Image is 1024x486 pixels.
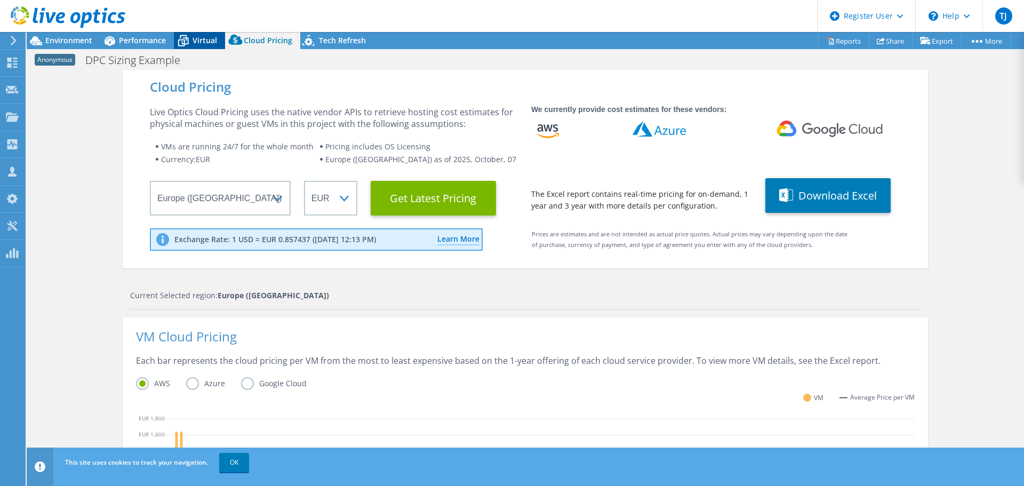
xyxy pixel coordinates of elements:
[136,331,915,355] div: VM Cloud Pricing
[929,11,938,21] svg: \n
[150,81,901,93] div: Cloud Pricing
[319,35,366,45] span: Tech Refresh
[995,7,1012,25] span: TJ
[139,447,165,455] text: EUR 1,400
[437,234,479,245] a: Learn More
[130,290,922,301] div: Current Selected region:
[814,392,823,404] span: VM
[139,431,165,438] text: EUR 1,600
[186,377,241,390] label: Azure
[218,290,329,300] strong: Europe ([GEOGRAPHIC_DATA])
[850,392,915,403] span: Average Price per VM
[150,106,518,130] div: Live Optics Cloud Pricing uses the native vendor APIs to retrieve hosting cost estimates for phys...
[325,154,516,164] span: Europe ([GEOGRAPHIC_DATA]) as of 2025, October, 07
[219,453,249,472] a: OK
[161,154,210,164] span: Currency: EUR
[912,33,962,49] a: Export
[241,377,323,390] label: Google Cloud
[161,141,314,152] span: VMs are running 24/7 for the whole month
[244,35,292,45] span: Cloud Pricing
[193,35,217,45] span: Virtual
[869,33,913,49] a: Share
[765,178,891,213] button: Download Excel
[174,235,376,244] p: Exchange Rate: 1 USD = EUR 0.857437 ([DATE] 12:13 PM)
[371,181,496,216] button: Get Latest Pricing
[818,33,869,49] a: Reports
[531,105,726,114] strong: We currently provide cost estimates for these vendors:
[45,35,92,45] span: Environment
[65,458,208,467] span: This site uses cookies to track your navigation.
[325,141,430,152] span: Pricing includes OS Licensing
[514,229,852,258] div: Prices are estimates and are not intended as actual price quotes. Actual prices may vary dependin...
[136,377,186,390] label: AWS
[136,355,915,377] div: Each bar represents the cloud pricing per VM from the most to least expensive based on the 1-year...
[81,54,197,66] h1: DPC Sizing Example
[119,35,166,45] span: Performance
[139,415,165,422] text: EUR 1,800
[961,33,1011,49] a: More
[531,188,752,212] div: The Excel report contains real-time pricing for on-demand, 1 year and 3 year with more details pe...
[35,54,75,66] span: Anonymous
